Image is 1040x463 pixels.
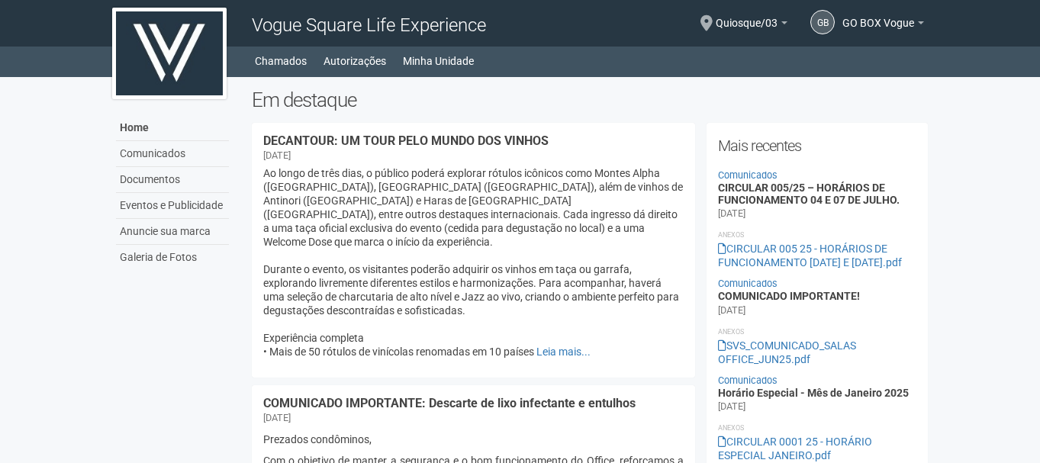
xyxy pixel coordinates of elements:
[718,375,778,386] a: Comunicados
[718,400,745,413] div: [DATE]
[842,2,914,29] span: GO BOX Vogue
[112,8,227,99] img: logo.jpg
[116,167,229,193] a: Documentos
[718,278,778,289] a: Comunicados
[263,432,684,446] p: Prezados condôminos,
[536,346,591,358] a: Leia mais...
[718,421,917,435] li: Anexos
[718,228,917,242] li: Anexos
[252,14,486,36] span: Vogue Square Life Experience
[842,19,924,31] a: GO BOX Vogue
[263,411,291,425] div: [DATE]
[403,50,474,72] a: Minha Unidade
[116,219,229,245] a: Anuncie sua marca
[718,304,745,317] div: [DATE]
[718,243,902,268] a: CIRCULAR 005 25 - HORÁRIOS DE FUNCIONAMENTO [DATE] E [DATE].pdf
[718,134,917,157] h2: Mais recentes
[718,207,745,220] div: [DATE]
[716,19,787,31] a: Quiosque/03
[263,149,291,162] div: [DATE]
[116,193,229,219] a: Eventos e Publicidade
[718,339,856,365] a: SVS_COMUNICADO_SALAS OFFICE_JUN25.pdf
[116,141,229,167] a: Comunicados
[263,166,684,359] p: Ao longo de três dias, o público poderá explorar rótulos icônicos como Montes Alpha ([GEOGRAPHIC_...
[116,245,229,270] a: Galeria de Fotos
[718,169,778,181] a: Comunicados
[324,50,386,72] a: Autorizações
[718,325,917,339] li: Anexos
[716,2,778,29] span: Quiosque/03
[263,396,636,410] a: COMUNICADO IMPORTANTE: Descarte de lixo infectante e entulhos
[263,133,549,148] a: DECANTOUR: UM TOUR PELO MUNDO DOS VINHOS
[718,290,860,302] a: COMUNICADO IMPORTANTE!
[718,387,909,399] a: Horário Especial - Mês de Janeiro 2025
[116,115,229,141] a: Home
[810,10,835,34] a: GB
[718,436,872,461] a: CIRCULAR 0001 25 - HORÁRIO ESPECIAL JANEIRO.pdf
[718,182,900,205] a: CIRCULAR 005/25 – HORÁRIOS DE FUNCIONAMENTO 04 E 07 DE JULHO.
[252,88,929,111] h2: Em destaque
[255,50,307,72] a: Chamados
